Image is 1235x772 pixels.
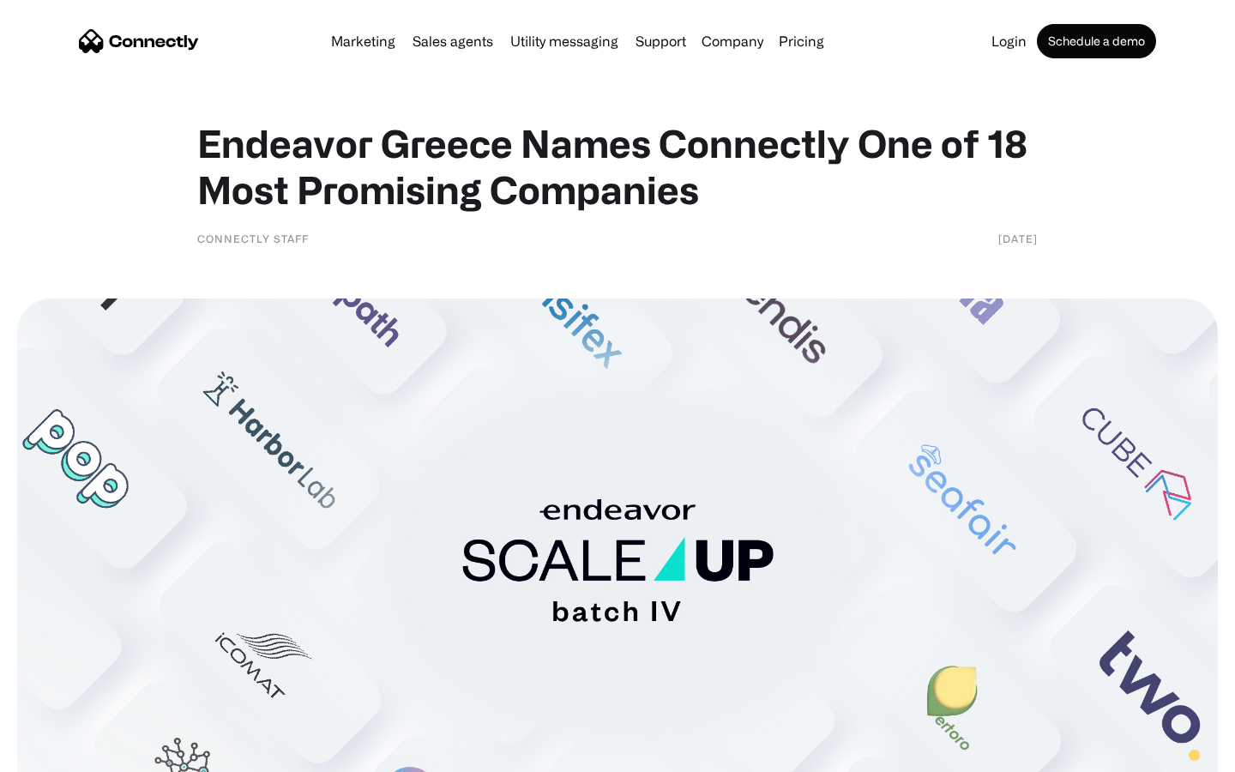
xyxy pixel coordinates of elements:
[197,230,309,247] div: Connectly Staff
[324,34,402,48] a: Marketing
[197,120,1038,213] h1: Endeavor Greece Names Connectly One of 18 Most Promising Companies
[702,29,763,53] div: Company
[1037,24,1156,58] a: Schedule a demo
[629,34,693,48] a: Support
[985,34,1033,48] a: Login
[34,742,103,766] ul: Language list
[503,34,625,48] a: Utility messaging
[998,230,1038,247] div: [DATE]
[17,742,103,766] aside: Language selected: English
[406,34,500,48] a: Sales agents
[772,34,831,48] a: Pricing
